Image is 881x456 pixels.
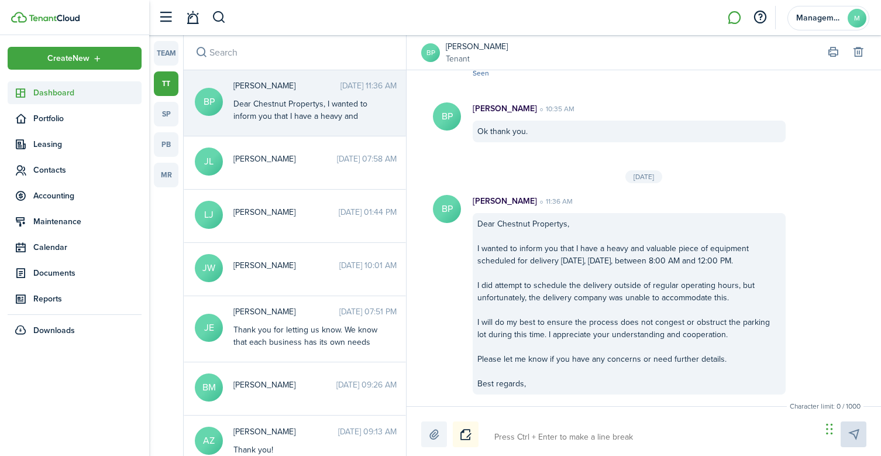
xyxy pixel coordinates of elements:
iframe: Chat Widget [823,400,881,456]
span: Create New [47,54,90,63]
time: 11:36 AM [537,196,573,207]
input: search [184,35,406,70]
avatar-text: M [848,9,866,28]
a: Reports [8,287,142,310]
button: Open resource center [750,8,770,28]
span: Lina Jonuskaite [233,206,339,218]
span: Alexander Zubkov [233,426,338,438]
avatar-text: JW [195,254,223,282]
span: Accounting [33,190,142,202]
div: Dear Chestnut Propertys, I wanted to inform you that I have a heavy and valuable piece of equipme... [233,98,380,282]
avatar-text: JE [195,314,223,342]
avatar-text: BP [433,195,461,223]
button: Search [193,44,209,61]
time: 10:35 AM [537,104,574,114]
avatar-text: BP [433,102,461,131]
span: Downloads [33,324,75,337]
avatar-text: AZ [195,427,223,455]
time: [DATE] 07:51 PM [339,306,397,318]
a: Notifications [181,3,204,33]
p: [PERSON_NAME] [473,102,537,115]
a: sp [154,102,178,126]
span: Contacts [33,164,142,176]
a: Dashboard [8,81,142,104]
avatar-text: BP [195,88,223,116]
time: [DATE] 01:44 PM [339,206,397,218]
span: Jason Weber [233,259,339,272]
img: TenantCloud [29,15,80,22]
a: mr [154,163,178,187]
span: Management [796,14,843,22]
div: Drag [826,412,833,447]
button: Open menu [8,47,142,70]
time: [DATE] 09:26 AM [336,379,397,391]
avatar-text: BM [195,373,223,402]
span: Documents [33,267,142,279]
a: pb [154,132,178,157]
time: [DATE] 09:13 AM [338,426,397,438]
button: Notice [453,421,479,447]
span: Maintenance [33,215,142,228]
avatar-text: JL [195,148,223,176]
a: Tenant [446,53,508,65]
span: Jay Louricas [233,153,337,165]
button: Search [212,8,226,28]
div: Thank you! [233,444,380,456]
span: Leasing [33,138,142,150]
time: [DATE] 10:01 AM [339,259,397,272]
div: Thank you for letting us know. We know that each business has its own needs and daily demands, an... [233,324,380,385]
span: Reports [33,293,142,305]
img: TenantCloud [11,12,27,23]
span: Bart Martinez [233,379,336,391]
a: [PERSON_NAME] [446,40,508,53]
span: Joshua Erdmann [233,306,339,318]
span: Dashboard [33,87,142,99]
div: Dear Chestnut Propertys, I wanted to inform you that I have a heavy and valuable piece of equipme... [473,213,786,395]
div: [DATE] [625,170,662,183]
button: Open sidebar [154,6,177,29]
span: Calendar [33,241,142,253]
a: BP [421,43,440,62]
div: Ok thank you. [473,121,786,142]
a: tt [154,71,178,96]
span: Portfolio [33,112,142,125]
span: Seen [473,68,489,78]
time: [DATE] 11:36 AM [340,80,397,92]
a: team [154,41,178,66]
avatar-text: LJ [195,201,223,229]
span: Brandyn Pelphrey [233,80,340,92]
small: Character limit: 0 / 1000 [787,401,863,412]
time: [DATE] 07:58 AM [337,153,397,165]
button: Print [825,44,841,61]
button: Delete [850,44,866,61]
p: [PERSON_NAME] [473,195,537,207]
